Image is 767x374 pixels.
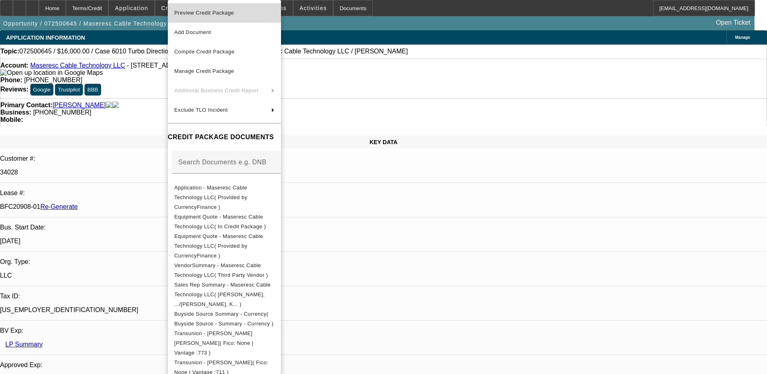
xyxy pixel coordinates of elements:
[174,29,211,35] span: Add Document
[168,329,281,358] button: Transunion - Lara Gutierrez, Jaime( Fico: None | Vantage :773 )
[174,10,234,16] span: Preview Credit Package
[168,183,281,212] button: Application - Maseresc Cable Technology LLC( Provided by CurrencyFinance )
[174,311,273,327] span: Buyside Source Summary - Currency( Buyside Source - Summary - Currency )
[174,233,263,259] span: Equipment Quote - Maseresc Cable Technology LLC( Provided by CurrencyFinance )
[174,282,271,307] span: Sales Rep Summary - Maseresc Cable Technology LLC( [PERSON_NAME], .../[PERSON_NAME], K... )
[174,214,266,229] span: Equipment Quote - Maseresc Cable Technology LLC( In Credit Package )
[168,212,281,232] button: Equipment Quote - Maseresc Cable Technology LLC( In Credit Package )
[168,309,281,329] button: Buyside Source Summary - Currency( Buyside Source - Summary - Currency )
[174,68,234,74] span: Manage Credit Package
[168,280,281,309] button: Sales Rep Summary - Maseresc Cable Technology LLC( Rustebakke, .../O'Connor, K... )
[174,262,268,278] span: VendorSummary - Maseresc Cable Technology LLC( Third Party Vendor )
[168,261,281,280] button: VendorSummary - Maseresc Cable Technology LLC( Third Party Vendor )
[168,132,281,142] h4: CREDIT PACKAGE DOCUMENTS
[174,185,247,210] span: Application - Maseresc Cable Technology LLC( Provided by CurrencyFinance )
[174,49,235,55] span: Compile Credit Package
[174,330,254,356] span: Transunion - [PERSON_NAME] [PERSON_NAME]( Fico: None | Vantage :773 )
[178,159,266,166] mat-label: Search Documents e.g. DNB
[168,232,281,261] button: Equipment Quote - Maseresc Cable Technology LLC( Provided by CurrencyFinance )
[174,107,228,113] span: Exclude TLO Incident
